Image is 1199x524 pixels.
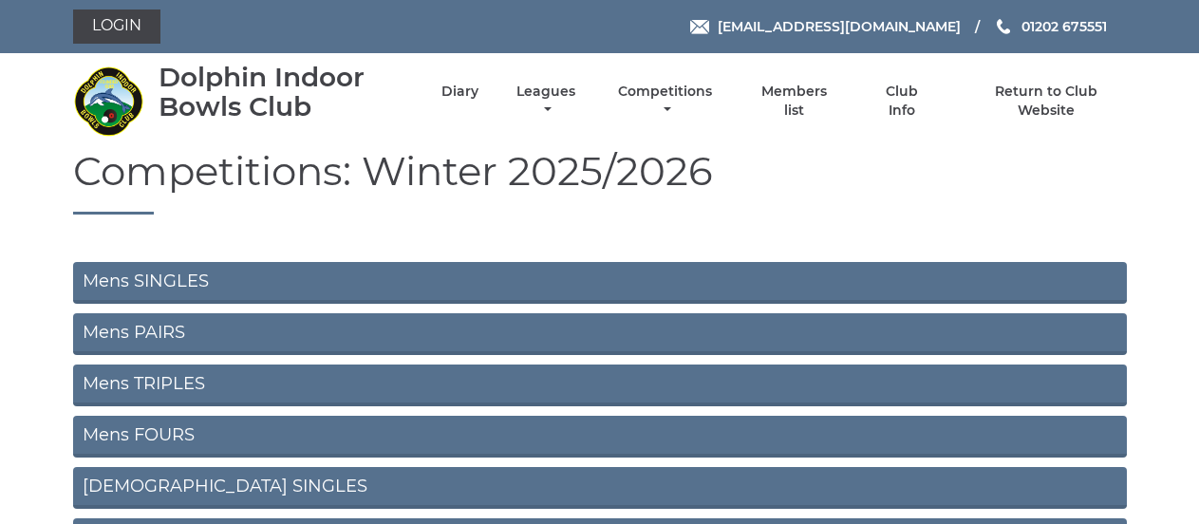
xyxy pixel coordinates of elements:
a: Diary [441,83,478,101]
img: Phone us [997,19,1010,34]
img: Email [690,20,709,34]
a: Mens PAIRS [73,313,1127,355]
a: Competitions [614,83,718,120]
div: Dolphin Indoor Bowls Club [159,63,408,122]
a: Mens TRIPLES [73,365,1127,406]
a: Mens FOURS [73,416,1127,458]
a: Leagues [512,83,580,120]
a: Club Info [871,83,933,120]
a: Mens SINGLES [73,262,1127,304]
a: Email [EMAIL_ADDRESS][DOMAIN_NAME] [690,16,961,37]
h1: Competitions: Winter 2025/2026 [73,149,1127,215]
a: Members list [750,83,837,120]
span: [EMAIL_ADDRESS][DOMAIN_NAME] [718,18,961,35]
a: Login [73,9,160,44]
span: 01202 675551 [1021,18,1107,35]
img: Dolphin Indoor Bowls Club [73,65,144,137]
a: Phone us 01202 675551 [994,16,1107,37]
a: [DEMOGRAPHIC_DATA] SINGLES [73,467,1127,509]
a: Return to Club Website [965,83,1126,120]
